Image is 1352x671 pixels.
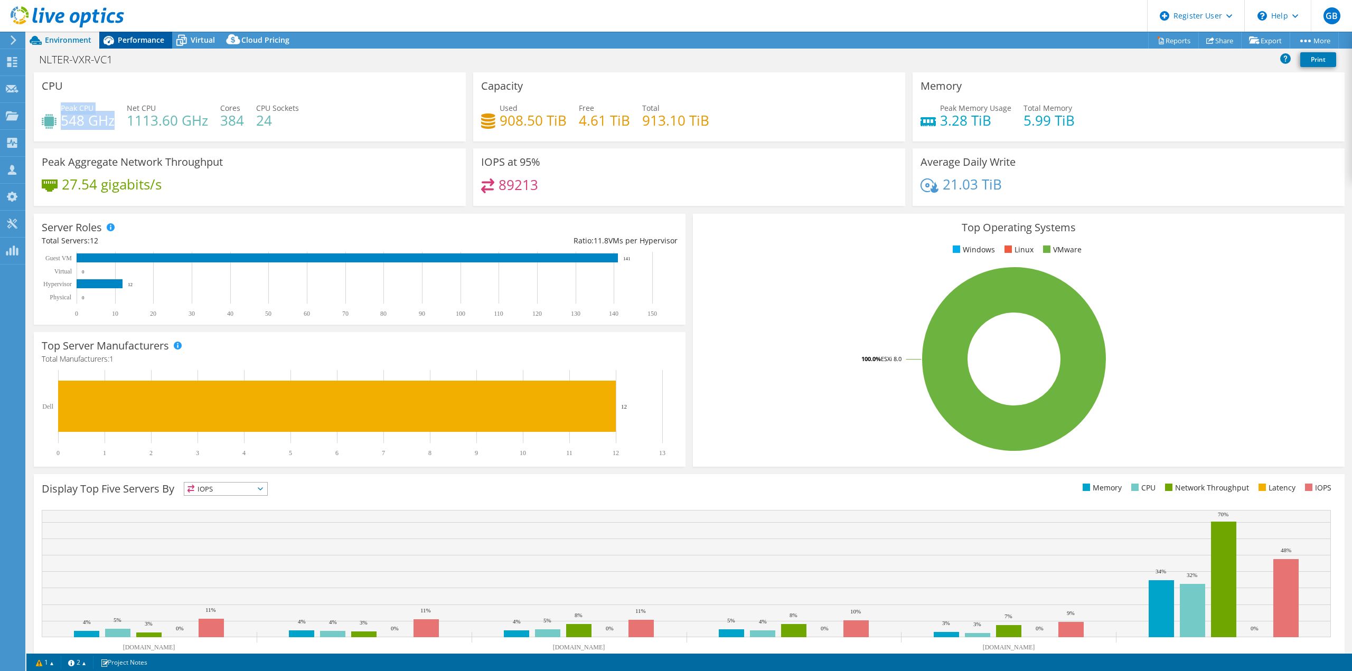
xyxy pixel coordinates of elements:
text: 2 [149,449,153,457]
span: Environment [45,35,91,45]
text: 8% [575,612,583,618]
text: 70% [1218,511,1228,517]
text: 40 [227,310,233,317]
span: 1 [109,354,114,364]
span: Peak Memory Usage [940,103,1011,113]
a: Export [1241,32,1290,49]
text: 0% [821,625,829,631]
text: 12 [621,403,627,410]
text: Hypervisor [43,280,72,288]
text: 3% [973,621,981,627]
text: 70 [342,310,349,317]
text: 3 [196,449,199,457]
li: CPU [1129,482,1156,494]
text: 5% [543,617,551,623]
text: 11% [420,607,431,613]
text: 13 [659,449,665,457]
text: 20 [150,310,156,317]
span: Free [579,103,594,113]
span: CPU Sockets [256,103,299,113]
a: More [1290,32,1339,49]
h4: 548 GHz [61,115,115,126]
text: 0% [1251,625,1259,631]
text: 8% [790,612,797,618]
text: 4% [83,619,91,625]
span: Net CPU [127,103,156,113]
text: 110 [494,310,503,317]
text: [DOMAIN_NAME] [983,644,1035,651]
text: 30 [189,310,195,317]
text: 7 [382,449,385,457]
text: 5 [289,449,292,457]
text: 60 [304,310,310,317]
span: Virtual [191,35,215,45]
text: 4% [759,618,767,625]
text: 50 [265,310,271,317]
text: 12 [613,449,619,457]
a: Project Notes [93,656,155,669]
a: 2 [61,656,93,669]
span: GB [1323,7,1340,24]
text: 0 [57,449,60,457]
text: 7% [1004,613,1012,619]
span: IOPS [184,483,267,495]
span: Total Memory [1024,103,1072,113]
span: Peak CPU [61,103,93,113]
tspan: 100.0% [861,355,881,363]
text: 0% [176,625,184,631]
a: 1 [29,656,61,669]
h3: Server Roles [42,222,102,233]
text: 0% [606,625,614,631]
text: 5% [114,617,121,623]
text: 150 [647,310,657,317]
text: 3% [942,620,950,626]
text: 6 [335,449,339,457]
li: Memory [1080,482,1122,494]
text: Virtual [54,268,72,275]
h3: Memory [921,80,962,92]
div: Total Servers: [42,235,360,247]
text: 5% [727,617,735,623]
text: 8 [428,449,431,457]
text: 10 [112,310,118,317]
tspan: ESXi 8.0 [881,355,902,363]
h4: 27.54 gigabits/s [62,178,162,190]
text: 4 [242,449,246,457]
h4: 908.50 TiB [500,115,567,126]
a: Print [1300,52,1336,67]
span: 12 [90,235,98,245]
h4: 1113.60 GHz [127,115,208,126]
text: 0 [82,295,84,300]
text: 32% [1187,572,1197,578]
h3: Top Server Manufacturers [42,340,169,352]
div: Ratio: VMs per Hypervisor [360,235,678,247]
span: Performance [118,35,164,45]
text: 0% [1036,625,1044,631]
h4: 3.28 TiB [940,115,1011,126]
li: IOPS [1302,482,1331,494]
li: Latency [1256,482,1295,494]
text: 10% [850,608,861,615]
text: [DOMAIN_NAME] [123,644,175,651]
text: 11 [566,449,572,457]
text: 9% [1067,610,1075,616]
text: 140 [609,310,618,317]
a: Share [1198,32,1242,49]
text: 11% [205,607,216,613]
text: 0 [82,269,84,275]
h4: 913.10 TiB [642,115,709,126]
span: Total [642,103,660,113]
text: 120 [532,310,542,317]
text: 4% [329,619,337,625]
li: Network Throughput [1162,482,1249,494]
text: 80 [380,310,387,317]
text: 90 [419,310,425,317]
text: 4% [513,618,521,625]
text: 4% [298,618,306,625]
h4: 24 [256,115,299,126]
text: Dell [42,403,53,410]
h4: Total Manufacturers: [42,353,678,365]
text: 11% [635,608,646,614]
li: Windows [950,244,995,256]
h3: Peak Aggregate Network Throughput [42,156,223,168]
